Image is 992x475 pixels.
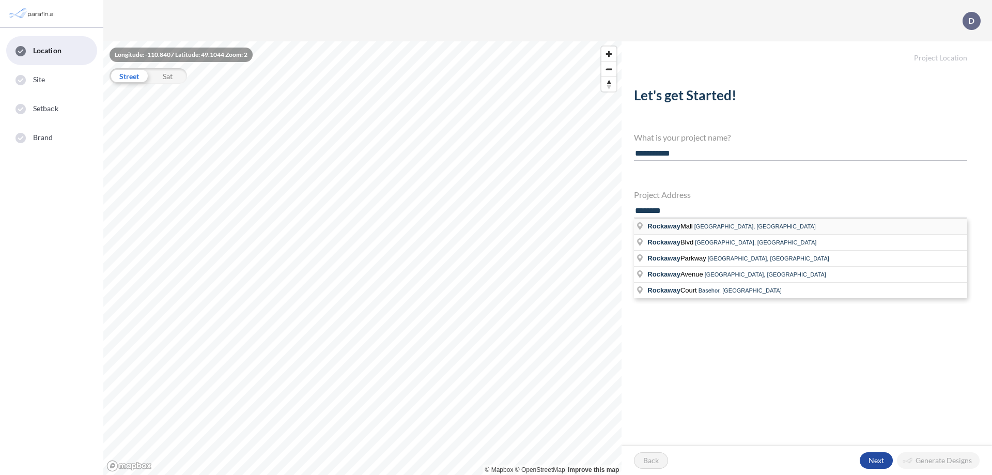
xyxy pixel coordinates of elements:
[647,222,694,230] span: Mall
[601,76,616,91] button: Reset bearing to north
[601,77,616,91] span: Reset bearing to north
[708,255,829,262] span: [GEOGRAPHIC_DATA], [GEOGRAPHIC_DATA]
[647,270,680,278] span: Rockaway
[8,4,58,23] img: Parafin
[634,132,967,142] h4: What is your project name?
[103,41,622,475] canvas: Map
[634,87,967,108] h2: Let's get Started!
[622,41,992,63] h5: Project Location
[968,16,974,25] p: D
[601,62,616,76] button: Zoom out
[860,452,893,469] button: Next
[601,62,616,76] span: Zoom out
[647,286,680,294] span: Rockaway
[106,460,152,472] a: Mapbox homepage
[869,455,884,466] p: Next
[634,190,967,200] h4: Project Address
[694,223,816,229] span: [GEOGRAPHIC_DATA], [GEOGRAPHIC_DATA]
[647,238,695,246] span: Blvd
[699,287,782,294] span: Basehor, [GEOGRAPHIC_DATA]
[33,103,58,114] span: Setback
[695,239,816,246] span: [GEOGRAPHIC_DATA], [GEOGRAPHIC_DATA]
[515,466,565,473] a: OpenStreetMap
[110,48,253,62] div: Longitude: -110.8407 Latitude: 49.1044 Zoom: 2
[647,286,698,294] span: Court
[110,68,148,84] div: Street
[647,270,704,278] span: Avenue
[33,74,45,85] span: Site
[601,47,616,62] button: Zoom in
[647,254,707,262] span: Parkway
[485,466,514,473] a: Mapbox
[568,466,619,473] a: Improve this map
[148,68,187,84] div: Sat
[647,238,680,246] span: Rockaway
[33,132,53,143] span: Brand
[705,271,826,278] span: [GEOGRAPHIC_DATA], [GEOGRAPHIC_DATA]
[647,254,680,262] span: Rockaway
[33,45,61,56] span: Location
[647,222,680,230] span: Rockaway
